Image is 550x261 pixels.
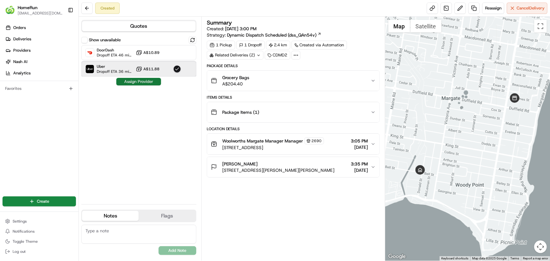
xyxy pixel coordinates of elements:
span: Providers [13,48,31,53]
button: Assign Provider [116,78,161,85]
img: Google [387,252,408,261]
span: Cancel Delivery [517,5,545,11]
div: 2.4 km [266,41,290,49]
span: A$11.88 [143,67,159,72]
div: 💻 [53,92,58,97]
div: CDMD2 [265,51,290,60]
button: Flags [139,211,195,221]
button: Notifications [3,227,76,236]
div: Package Details [207,63,380,68]
span: [PERSON_NAME] [222,161,258,167]
span: [STREET_ADDRESS] [222,144,324,151]
span: [DATE] 3:00 PM [225,26,257,32]
button: CancelDelivery [507,3,547,14]
span: Settings [13,219,27,224]
img: Nash [6,6,19,19]
span: 3:05 PM [351,138,368,144]
img: Uber [86,65,94,73]
div: Favorites [3,84,76,94]
button: Toggle Theme [3,237,76,246]
span: Notifications [13,229,35,234]
button: Map camera controls [534,241,547,253]
label: Show unavailable [89,37,121,43]
a: Created via Automation [292,41,347,49]
button: Reassign [482,3,504,14]
button: [PERSON_NAME][STREET_ADDRESS][PERSON_NAME][PERSON_NAME]3:35 PM[DATE] [207,157,379,177]
a: Open this area in Google Maps (opens a new window) [387,252,408,261]
span: Deliveries [13,36,31,42]
span: Grocery Bags [222,74,250,81]
button: A$11.88 [136,66,159,72]
a: Terms (opens in new tab) [510,257,519,260]
img: DoorDash [86,49,94,57]
span: Woolworths Margate Manager Manager [222,138,303,144]
span: 3:35 PM [351,161,368,167]
input: Clear [16,41,104,47]
span: API Documentation [60,91,101,98]
button: Keyboard shortcuts [441,256,468,261]
button: Show street map [388,20,410,32]
span: [DATE] [351,144,368,150]
span: Package Items ( 1 ) [222,109,259,115]
span: Nash AI [13,59,27,65]
button: Show satellite imagery [410,20,442,32]
div: 📗 [6,92,11,97]
button: Quotes [82,21,196,31]
div: Related Deliveries (2) [207,51,263,60]
button: Settings [3,217,76,226]
a: Powered byPylon [44,107,76,112]
button: HomeRunHomeRun[EMAIL_ADDRESS][DOMAIN_NAME] [3,3,65,18]
span: [DATE] [351,167,368,173]
button: A$10.89 [136,49,159,56]
button: Create [3,196,76,206]
span: Log out [13,249,26,254]
div: 1 Dropoff [236,41,265,49]
div: Items Details [207,95,380,100]
a: 📗Knowledge Base [4,89,51,100]
a: Nash AI [3,57,78,67]
span: Pylon [63,107,76,112]
div: Location Details [207,126,380,131]
button: HomeRun [18,4,38,11]
span: DoorDash [97,48,133,53]
span: Reassign [485,5,501,11]
span: Dynamic Dispatch Scheduled (dss_QAn54v) [227,32,317,38]
div: Start new chat [21,60,103,67]
button: Start new chat [107,62,115,70]
span: A$10.89 [143,50,159,55]
a: Analytics [3,68,78,78]
span: Dropoff ETA 46 minutes [97,53,133,58]
span: Dropoff ETA 36 minutes [97,69,133,74]
span: Orders [13,25,26,31]
a: Dynamic Dispatch Scheduled (dss_QAn54v) [227,32,321,38]
a: 💻API Documentation [51,89,104,100]
span: Map data ©2025 Google [472,257,507,260]
button: Toggle fullscreen view [534,20,547,32]
span: A$204.40 [222,81,250,87]
a: Deliveries [3,34,78,44]
div: 1 Pickup [207,41,235,49]
a: Orders [3,23,78,33]
img: 1736555255976-a54dd68f-1ca7-489b-9aae-adbdc363a1c4 [6,60,18,72]
span: [STREET_ADDRESS][PERSON_NAME][PERSON_NAME] [222,167,335,173]
span: Toggle Theme [13,239,38,244]
a: Providers [3,45,78,55]
button: Package Items (1) [207,102,379,122]
div: We're available if you need us! [21,67,80,72]
h3: Summary [207,20,232,26]
span: Analytics [13,70,31,76]
span: Create [37,199,49,204]
button: Grocery BagsA$204.40 [207,71,379,91]
span: 2690 [312,138,322,143]
button: Log out [3,247,76,256]
img: HomeRun [5,5,15,15]
button: Notes [82,211,139,221]
span: Uber [97,64,133,69]
button: [EMAIL_ADDRESS][DOMAIN_NAME] [18,11,63,16]
a: Report a map error [523,257,548,260]
p: Welcome 👋 [6,25,115,35]
button: Woolworths Margate Manager Manager2690[STREET_ADDRESS]3:05 PM[DATE] [207,134,379,154]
